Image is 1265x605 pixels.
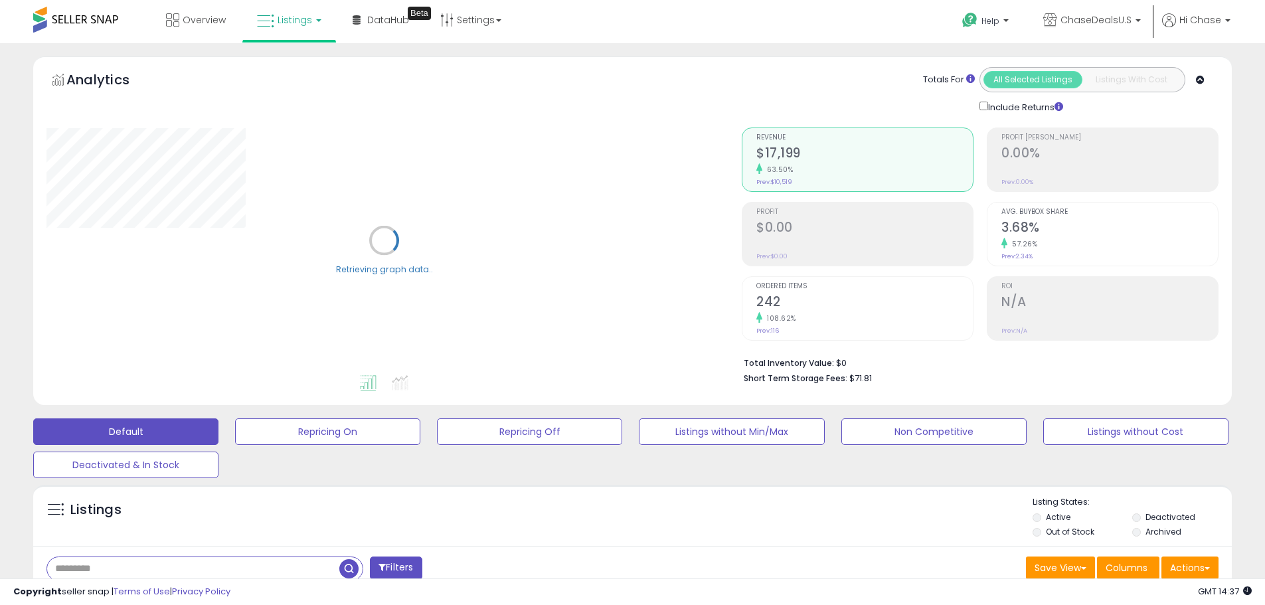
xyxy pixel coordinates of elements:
[639,418,824,445] button: Listings without Min/Max
[981,15,999,27] span: Help
[1001,220,1218,238] h2: 3.68%
[13,586,230,598] div: seller snap | |
[970,99,1079,114] div: Include Returns
[1001,145,1218,163] h2: 0.00%
[983,71,1082,88] button: All Selected Listings
[1007,239,1037,249] small: 57.26%
[172,585,230,598] a: Privacy Policy
[1082,71,1181,88] button: Listings With Cost
[756,134,973,141] span: Revenue
[1046,511,1070,523] label: Active
[1097,557,1159,579] button: Columns
[114,585,170,598] a: Terms of Use
[1001,252,1033,260] small: Prev: 2.34%
[370,557,422,580] button: Filters
[744,373,847,384] b: Short Term Storage Fees:
[13,585,62,598] strong: Copyright
[1001,178,1033,186] small: Prev: 0.00%
[1162,13,1230,43] a: Hi Chase
[744,357,834,369] b: Total Inventory Value:
[70,501,122,519] h5: Listings
[756,294,973,312] h2: 242
[849,372,872,385] span: $71.81
[1001,294,1218,312] h2: N/A
[367,13,409,27] span: DataHub
[1106,561,1147,574] span: Columns
[756,283,973,290] span: Ordered Items
[923,74,975,86] div: Totals For
[336,263,433,275] div: Retrieving graph data..
[762,313,796,323] small: 108.62%
[278,13,312,27] span: Listings
[744,354,1209,370] li: $0
[756,252,788,260] small: Prev: $0.00
[1001,209,1218,216] span: Avg. Buybox Share
[1198,585,1252,598] span: 2025-10-6 14:37 GMT
[33,452,218,478] button: Deactivated & In Stock
[841,418,1027,445] button: Non Competitive
[408,7,431,20] div: Tooltip anchor
[952,2,1022,43] a: Help
[1179,13,1221,27] span: Hi Chase
[1033,496,1232,509] p: Listing States:
[1043,418,1228,445] button: Listings without Cost
[756,145,973,163] h2: $17,199
[756,178,792,186] small: Prev: $10,519
[1001,283,1218,290] span: ROI
[1145,526,1181,537] label: Archived
[235,418,420,445] button: Repricing On
[756,327,779,335] small: Prev: 116
[1001,327,1027,335] small: Prev: N/A
[1001,134,1218,141] span: Profit [PERSON_NAME]
[756,209,973,216] span: Profit
[756,220,973,238] h2: $0.00
[1161,557,1219,579] button: Actions
[762,165,793,175] small: 63.50%
[1145,511,1195,523] label: Deactivated
[1060,13,1132,27] span: ChaseDealsU.S
[183,13,226,27] span: Overview
[962,12,978,29] i: Get Help
[33,418,218,445] button: Default
[1046,526,1094,537] label: Out of Stock
[437,418,622,445] button: Repricing Off
[66,70,155,92] h5: Analytics
[1026,557,1095,579] button: Save View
